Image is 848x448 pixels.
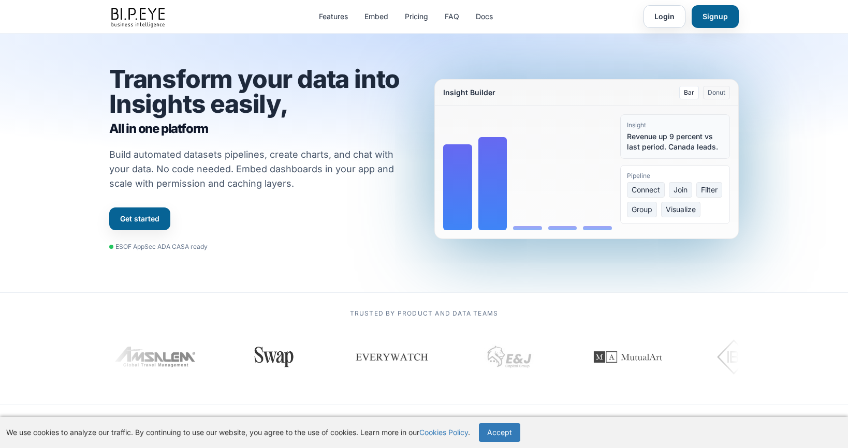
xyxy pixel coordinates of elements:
[644,5,685,28] a: Login
[109,5,168,28] img: bipeye-logo
[6,427,470,438] p: We use cookies to analyze our traffic. By continuing to use our website, you agree to the use of ...
[353,341,428,372] img: Everywatch
[443,87,495,98] div: Insight Builder
[319,11,348,22] a: Features
[703,86,730,99] button: Donut
[669,182,692,198] span: Join
[419,428,468,437] a: Cookies Policy
[479,423,520,442] button: Accept
[113,347,195,367] img: Amsalem
[627,182,665,198] span: Connect
[661,202,700,217] span: Visualize
[679,86,699,99] button: Bar
[580,331,673,383] img: MutualArt
[483,331,534,383] img: EJ Capital
[692,5,739,28] a: Signup
[627,131,723,152] div: Revenue up 9 percent vs last period. Canada leads.
[445,11,459,22] a: FAQ
[715,336,774,378] img: IBI
[476,11,493,22] a: Docs
[109,309,739,318] p: Trusted by product and data teams
[627,121,723,129] div: Insight
[248,347,296,367] img: Swap
[696,182,722,198] span: Filter
[109,243,208,251] div: ESOF AppSec ADA CASA ready
[405,11,428,22] a: Pricing
[627,172,723,180] div: Pipeline
[443,114,612,230] div: Bar chart
[109,147,407,191] p: Build automated datasets pipelines, create charts, and chat with your data. No code needed. Embed...
[109,207,170,230] a: Get started
[627,202,657,217] span: Group
[109,67,414,137] h1: Transform your data into Insights easily,
[364,11,388,22] a: Embed
[109,121,414,137] span: All in one platform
